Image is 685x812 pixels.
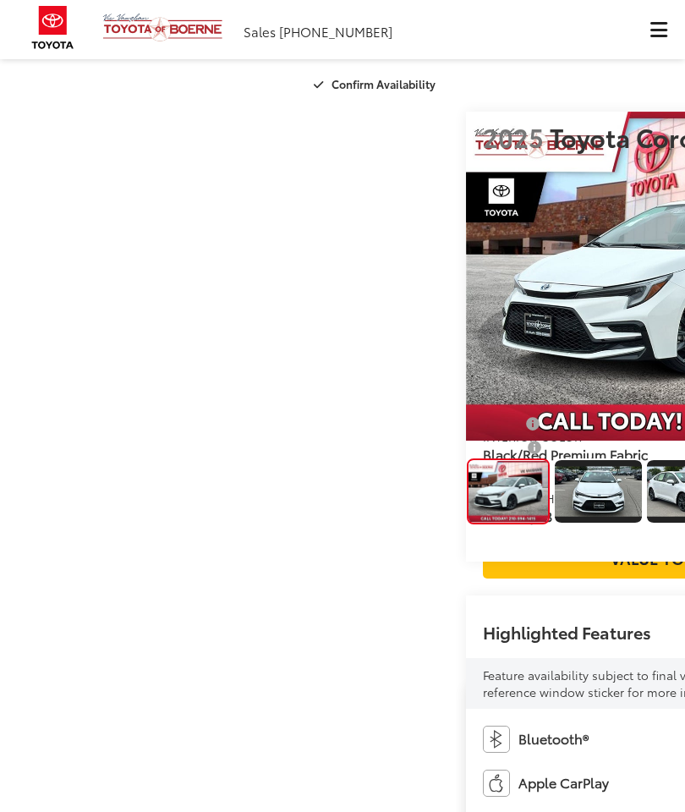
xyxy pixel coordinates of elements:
img: 2025 Toyota Corolla Hybrid Hybrid SE [554,467,642,517]
h2: Highlighted Features [483,623,651,641]
img: Apple CarPlay [483,770,510,797]
span: [PHONE_NUMBER] [279,22,392,41]
img: 2025 Toyota Corolla Hybrid Hybrid SE [468,461,549,522]
button: Confirm Availability [304,69,449,99]
span: Confirm Availability [332,76,436,91]
img: Vic Vaughan Toyota of Boerne [102,13,223,42]
span: 2025 [483,118,544,155]
a: Expand Photo 0 [467,458,550,524]
span: Apple CarPlay [518,773,609,793]
a: Expand Photo 1 [555,458,641,524]
img: Bluetooth® [483,726,510,753]
span: Sales [244,22,276,41]
span: Bluetooth® [518,729,589,749]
